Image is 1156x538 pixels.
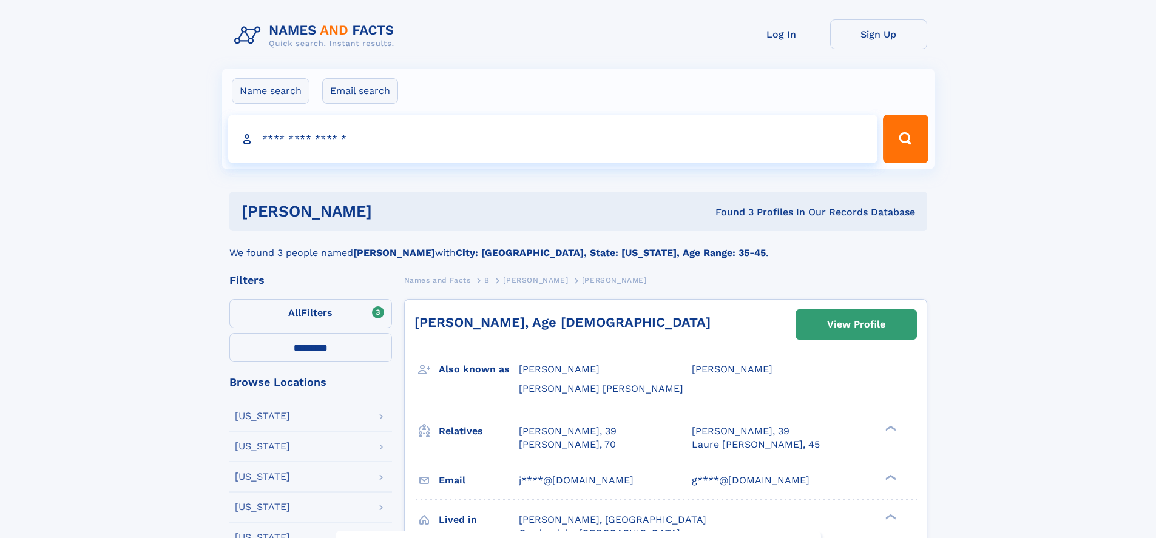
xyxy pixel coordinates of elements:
[242,204,544,219] h1: [PERSON_NAME]
[439,421,519,442] h3: Relatives
[235,502,290,512] div: [US_STATE]
[519,383,683,394] span: [PERSON_NAME] [PERSON_NAME]
[229,299,392,328] label: Filters
[582,276,647,284] span: [PERSON_NAME]
[544,206,915,219] div: Found 3 Profiles In Our Records Database
[439,470,519,491] h3: Email
[692,438,820,451] a: Laure [PERSON_NAME], 45
[882,473,897,481] div: ❯
[229,19,404,52] img: Logo Names and Facts
[235,411,290,421] div: [US_STATE]
[503,276,568,284] span: [PERSON_NAME]
[796,310,916,339] a: View Profile
[235,442,290,451] div: [US_STATE]
[883,115,928,163] button: Search Button
[404,272,471,287] a: Names and Facts
[288,307,301,318] span: All
[229,377,392,388] div: Browse Locations
[519,363,600,375] span: [PERSON_NAME]
[519,438,616,451] a: [PERSON_NAME], 70
[229,231,927,260] div: We found 3 people named with .
[456,247,766,258] b: City: [GEOGRAPHIC_DATA], State: [US_STATE], Age Range: 35-45
[692,425,789,438] a: [PERSON_NAME], 39
[232,78,309,104] label: Name search
[503,272,568,287] a: [PERSON_NAME]
[322,78,398,104] label: Email search
[484,272,490,287] a: B
[519,425,617,438] a: [PERSON_NAME], 39
[353,247,435,258] b: [PERSON_NAME]
[235,472,290,482] div: [US_STATE]
[692,363,772,375] span: [PERSON_NAME]
[484,276,490,284] span: B
[882,424,897,432] div: ❯
[229,275,392,286] div: Filters
[827,311,885,338] div: View Profile
[733,19,830,49] a: Log In
[830,19,927,49] a: Sign Up
[882,513,897,520] div: ❯
[439,509,519,530] h3: Lived in
[228,115,878,163] input: search input
[439,359,519,380] h3: Also known as
[519,514,706,525] span: [PERSON_NAME], [GEOGRAPHIC_DATA]
[414,315,711,330] a: [PERSON_NAME], Age [DEMOGRAPHIC_DATA]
